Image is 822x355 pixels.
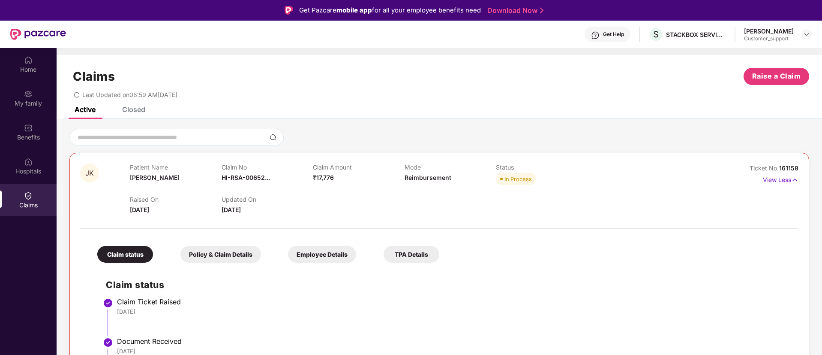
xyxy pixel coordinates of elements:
img: Logo [285,6,293,15]
span: HI-RSA-00652... [222,174,270,181]
div: Claim status [97,246,153,263]
img: svg+xml;base64,PHN2ZyBpZD0iRHJvcGRvd24tMzJ4MzIiIHhtbG5zPSJodHRwOi8vd3d3LnczLm9yZy8yMDAwL3N2ZyIgd2... [803,31,810,38]
div: Policy & Claim Details [180,246,261,263]
div: Document Received [117,337,790,346]
span: 161158 [779,164,798,172]
img: svg+xml;base64,PHN2ZyBpZD0iU3RlcC1Eb25lLTMyeDMyIiB4bWxucz0iaHR0cDovL3d3dy53My5vcmcvMjAwMC9zdmciIH... [103,298,113,308]
span: S [653,29,659,39]
img: svg+xml;base64,PHN2ZyB4bWxucz0iaHR0cDovL3d3dy53My5vcmcvMjAwMC9zdmciIHdpZHRoPSIxNyIgaGVpZ2h0PSIxNy... [791,175,798,185]
span: [PERSON_NAME] [130,174,180,181]
img: svg+xml;base64,PHN2ZyBpZD0iSG9zcGl0YWxzIiB4bWxucz0iaHR0cDovL3d3dy53My5vcmcvMjAwMC9zdmciIHdpZHRoPS... [24,158,33,166]
div: Get Help [603,31,624,38]
p: Raised On [130,196,221,203]
div: Claim Ticket Raised [117,297,790,306]
img: svg+xml;base64,PHN2ZyBpZD0iU3RlcC1Eb25lLTMyeDMyIiB4bWxucz0iaHR0cDovL3d3dy53My5vcmcvMjAwMC9zdmciIH... [103,337,113,348]
p: View Less [763,173,798,185]
div: STACKBOX SERVICES PRIVATE LIMITED [666,30,726,39]
div: Closed [122,105,145,114]
div: Get Pazcare for all your employee benefits need [299,5,481,15]
p: Claim Amount [313,164,404,171]
span: Raise a Claim [752,71,801,82]
h2: Claim status [106,278,790,292]
div: [DATE] [117,308,790,316]
a: Download Now [487,6,541,15]
span: [DATE] [130,206,149,213]
img: svg+xml;base64,PHN2ZyBpZD0iQmVuZWZpdHMiIHhtbG5zPSJodHRwOi8vd3d3LnczLm9yZy8yMDAwL3N2ZyIgd2lkdGg9Ij... [24,124,33,132]
span: JK [85,170,94,177]
p: Updated On [222,196,313,203]
span: Last Updated on 08:59 AM[DATE] [82,91,177,98]
img: svg+xml;base64,PHN2ZyBpZD0iQ2xhaW0iIHhtbG5zPSJodHRwOi8vd3d3LnczLm9yZy8yMDAwL3N2ZyIgd2lkdGg9IjIwIi... [24,191,33,200]
div: Active [75,105,96,114]
button: Raise a Claim [744,68,809,85]
div: TPA Details [384,246,439,263]
img: svg+xml;base64,PHN2ZyBpZD0iU2VhcmNoLTMyeDMyIiB4bWxucz0iaHR0cDovL3d3dy53My5vcmcvMjAwMC9zdmciIHdpZH... [270,134,276,141]
h1: Claims [73,69,115,84]
img: Stroke [540,6,543,15]
p: Status [496,164,587,171]
span: Reimbursement [405,174,451,181]
span: [DATE] [222,206,241,213]
p: Patient Name [130,164,221,171]
div: Employee Details [288,246,356,263]
img: svg+xml;base64,PHN2ZyBpZD0iSG9tZSIgeG1sbnM9Imh0dHA6Ly93d3cudzMub3JnLzIwMDAvc3ZnIiB3aWR0aD0iMjAiIG... [24,56,33,64]
p: Claim No [222,164,313,171]
strong: mobile app [336,6,372,14]
div: In Process [504,175,532,183]
img: New Pazcare Logo [10,29,66,40]
div: [DATE] [117,347,790,355]
span: redo [74,91,80,98]
div: [PERSON_NAME] [744,27,794,35]
img: svg+xml;base64,PHN2ZyBpZD0iSGVscC0zMngzMiIgeG1sbnM9Imh0dHA6Ly93d3cudzMub3JnLzIwMDAvc3ZnIiB3aWR0aD... [591,31,600,39]
p: Mode [405,164,496,171]
span: ₹17,776 [313,174,334,181]
span: Ticket No [750,164,779,172]
div: Customer_support [744,35,794,42]
img: svg+xml;base64,PHN2ZyB3aWR0aD0iMjAiIGhlaWdodD0iMjAiIHZpZXdCb3g9IjAgMCAyMCAyMCIgZmlsbD0ibm9uZSIgeG... [24,90,33,98]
